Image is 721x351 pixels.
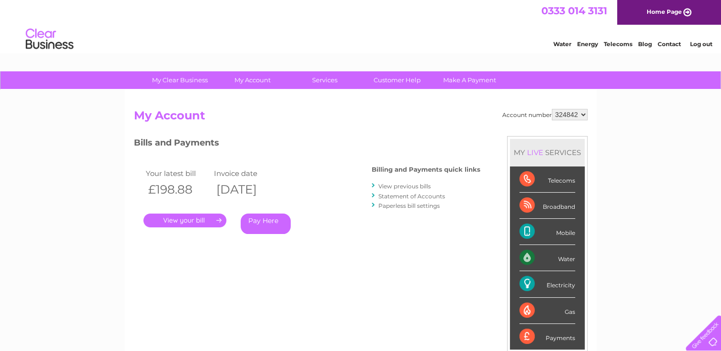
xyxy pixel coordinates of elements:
[285,71,364,89] a: Services
[502,109,588,120] div: Account number
[519,324,575,350] div: Payments
[519,193,575,219] div: Broadband
[212,167,280,180] td: Invoice date
[378,183,431,190] a: View previous bills
[143,167,212,180] td: Your latest bill
[25,25,74,54] img: logo.png
[519,271,575,297] div: Electricity
[143,214,226,227] a: .
[510,139,585,166] div: MY SERVICES
[430,71,509,89] a: Make A Payment
[690,40,712,48] a: Log out
[358,71,437,89] a: Customer Help
[519,166,575,193] div: Telecoms
[638,40,652,48] a: Blog
[134,136,480,153] h3: Bills and Payments
[577,40,598,48] a: Energy
[241,214,291,234] a: Pay Here
[541,5,607,17] a: 0333 014 3131
[525,148,545,157] div: LIVE
[378,193,445,200] a: Statement of Accounts
[141,71,219,89] a: My Clear Business
[519,219,575,245] div: Mobile
[136,5,586,46] div: Clear Business is a trading name of Verastar Limited (registered in [GEOGRAPHIC_DATA] No. 3667643...
[553,40,571,48] a: Water
[212,180,280,199] th: [DATE]
[378,202,440,209] a: Paperless bill settings
[519,245,575,271] div: Water
[658,40,681,48] a: Contact
[519,298,575,324] div: Gas
[372,166,480,173] h4: Billing and Payments quick links
[143,180,212,199] th: £198.88
[134,109,588,127] h2: My Account
[213,71,292,89] a: My Account
[604,40,632,48] a: Telecoms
